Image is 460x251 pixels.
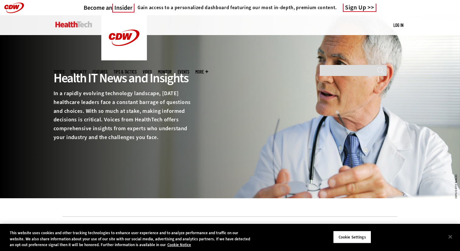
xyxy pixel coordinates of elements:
img: Home [101,15,147,60]
a: More information about your privacy [167,242,191,247]
div: User menu [393,22,403,28]
a: Gain access to a personalized dashboard featuring our most in-depth, premium content. [134,5,337,11]
span: Insider [112,4,134,13]
a: Video [143,70,152,74]
a: CDW [101,56,147,62]
h3: Become an [84,4,134,12]
h4: Gain access to a personalized dashboard featuring our most in-depth, premium content. [138,5,337,11]
a: Tips & Tactics [113,70,137,74]
a: MonITor [158,70,172,74]
button: Cookie Settings [333,231,371,243]
span: Specialty [71,70,86,74]
button: Close [444,230,457,243]
a: Events [178,70,189,74]
a: Log in [393,22,403,28]
span: Topics [54,70,64,74]
span: More [195,70,208,74]
a: Become anInsider [84,4,134,12]
p: In a rapidly evolving technology landscape, [DATE] healthcare leaders face a constant barrage of ... [54,89,195,142]
div: This website uses cookies and other tracking technologies to enhance user experience and to analy... [10,230,253,248]
a: Features [92,70,107,74]
div: Health IT News and Insights [54,70,195,86]
img: Home [55,21,92,27]
a: Sign Up [343,4,376,12]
